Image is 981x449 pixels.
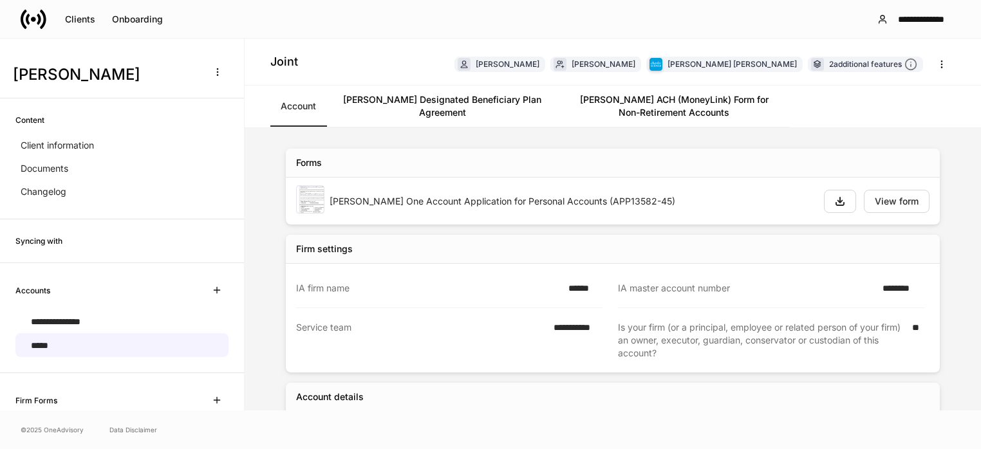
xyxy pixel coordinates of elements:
button: Onboarding [104,9,171,30]
a: Account [270,86,326,127]
div: Service team [296,321,546,360]
div: [PERSON_NAME] [476,58,539,70]
h6: Firm Forms [15,394,57,407]
button: View form [864,190,930,213]
h3: [PERSON_NAME] [13,64,199,85]
div: [PERSON_NAME] One Account Application for Personal Accounts (APP13582-45) [330,195,814,208]
h6: Accounts [15,284,50,297]
img: charles-schwab-BFYFdbvS.png [649,58,662,71]
div: 2 additional features [829,58,917,71]
div: IA firm name [296,282,561,295]
a: Changelog [15,180,229,203]
div: View form [875,197,919,206]
a: [PERSON_NAME] ACH (MoneyLink) Form for Non-Retirement Accounts [558,86,790,127]
span: © 2025 OneAdvisory [21,425,84,435]
div: Firm settings [296,243,353,255]
div: [PERSON_NAME] [PERSON_NAME] [668,58,797,70]
div: Clients [65,15,95,24]
div: IA master account number [618,282,875,295]
a: [PERSON_NAME] Designated Beneficiary Plan Agreement [326,86,558,127]
p: Client information [21,139,94,152]
div: Is your firm (or a principal, employee or related person of your firm) an owner, executor, guardi... [618,321,904,360]
div: Onboarding [112,15,163,24]
div: Forms [296,156,322,169]
button: Clients [57,9,104,30]
h6: Syncing with [15,235,62,247]
a: Client information [15,134,229,157]
div: Account details [296,390,364,403]
a: Documents [15,157,229,180]
a: Data Disclaimer [109,425,157,435]
div: [PERSON_NAME] [572,58,635,70]
p: Changelog [21,185,66,198]
h4: Joint [270,54,298,69]
p: Documents [21,162,68,175]
h6: Content [15,114,44,126]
